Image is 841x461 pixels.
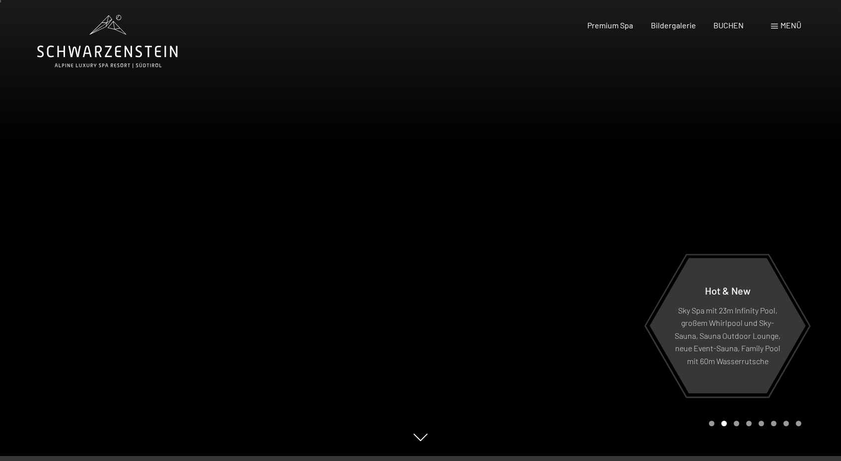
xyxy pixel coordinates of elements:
[709,421,714,426] div: Carousel Page 1
[759,421,764,426] div: Carousel Page 5
[721,421,727,426] div: Carousel Page 2 (Current Slide)
[651,20,696,30] a: Bildergalerie
[649,257,806,394] a: Hot & New Sky Spa mit 23m Infinity Pool, großem Whirlpool und Sky-Sauna, Sauna Outdoor Lounge, ne...
[771,421,776,426] div: Carousel Page 6
[734,421,739,426] div: Carousel Page 3
[674,304,781,367] p: Sky Spa mit 23m Infinity Pool, großem Whirlpool und Sky-Sauna, Sauna Outdoor Lounge, neue Event-S...
[705,421,801,426] div: Carousel Pagination
[780,20,801,30] span: Menü
[783,421,789,426] div: Carousel Page 7
[713,20,744,30] a: BUCHEN
[746,421,752,426] div: Carousel Page 4
[796,421,801,426] div: Carousel Page 8
[705,284,751,296] span: Hot & New
[587,20,633,30] a: Premium Spa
